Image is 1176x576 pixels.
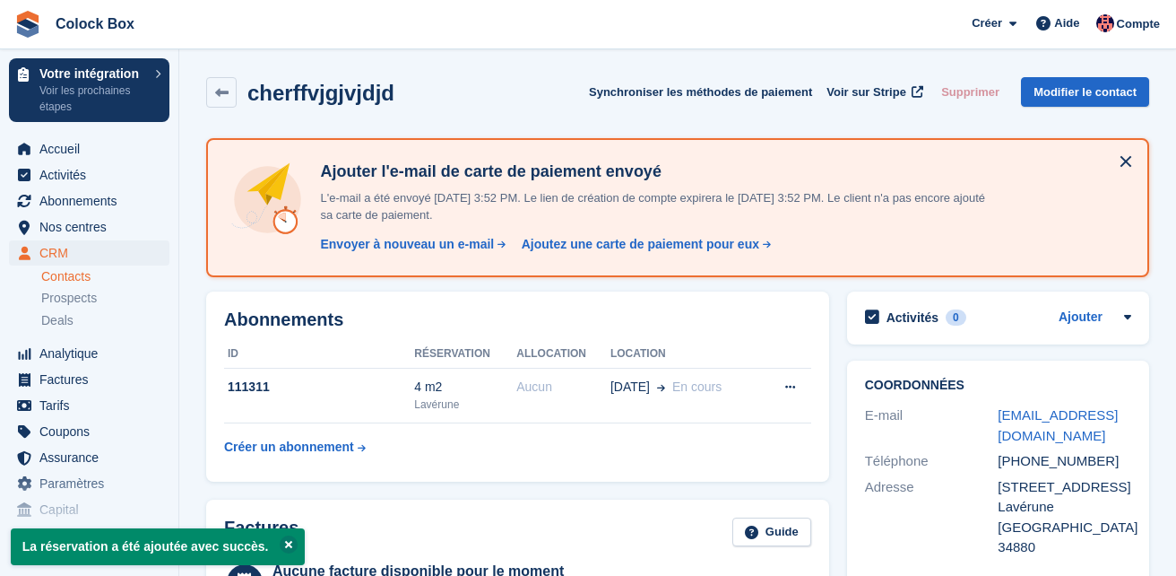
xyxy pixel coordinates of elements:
a: menu [9,214,169,240]
a: Voir sur Stripe [819,77,927,107]
span: Activités [39,162,147,188]
p: La réservation a été ajoutée avec succès. [11,528,305,565]
p: Voir les prochaines étapes [39,83,146,115]
span: En cours [672,380,722,394]
div: [GEOGRAPHIC_DATA] [998,518,1131,538]
span: Compte [1117,15,1160,33]
h2: Coordonnées [865,379,1131,393]
span: Assurance [39,445,147,470]
span: Créer [972,14,1002,32]
button: Supprimer [934,77,1007,107]
div: Adresse [865,477,999,558]
div: Aucun [516,378,610,397]
a: menu [9,471,169,496]
button: Synchroniser les méthodes de paiement [589,77,812,107]
span: Accueil [39,136,147,161]
span: Factures [39,367,147,392]
span: Deals [41,312,73,329]
a: menu [9,445,169,470]
span: Analytique [39,341,147,366]
a: menu [9,188,169,214]
a: Colock Box [48,9,142,39]
img: add-payment-card-4dbda4983b697a7845d177d07a5d71e8a16f1ec00487972de202a45f1e8132f5.svg [229,161,306,238]
div: 111311 [224,378,414,397]
div: 34880 [998,537,1131,558]
h2: Abonnements [224,310,811,330]
a: Modifier le contact [1021,77,1149,107]
a: Contacts [41,268,169,285]
a: menu [9,497,169,522]
a: menu [9,240,169,266]
div: Lavérune [998,497,1131,518]
a: Votre intégration Voir les prochaines étapes [9,58,169,122]
span: Coupons [39,419,147,444]
span: Prospects [41,290,97,307]
div: [PHONE_NUMBER] [998,451,1131,472]
div: 0 [946,310,966,326]
h2: Activités [886,310,938,326]
a: Deals [41,311,169,330]
th: Location [610,340,760,369]
a: [EMAIL_ADDRESS][DOMAIN_NAME] [998,407,1118,443]
h2: Factures [224,518,298,547]
div: Ajoutez une carte de paiement pour eux [522,235,759,254]
span: Tarifs [39,393,147,418]
th: Réservation [414,340,516,369]
span: CRM [39,240,147,266]
a: menu [9,419,169,444]
div: E-mail [865,406,999,446]
a: Ajoutez une carte de paiement pour eux [514,235,773,254]
span: Nos centres [39,214,147,240]
a: menu [9,341,169,366]
a: Guide [732,518,811,547]
span: [DATE] [610,378,650,397]
a: Ajouter [1059,308,1102,328]
a: menu [9,136,169,161]
span: Capital [39,497,147,522]
span: Aide [1054,14,1079,32]
span: Abonnements [39,188,147,214]
div: Créer un abonnement [224,438,354,457]
p: L'e-mail a été envoyé [DATE] 3:52 PM. Le lien de création de compte expirera le [DATE] 3:52 PM. L... [313,189,985,224]
span: Paramètres [39,471,147,496]
h4: Ajouter l'e-mail de carte de paiement envoyé [313,161,985,182]
th: Allocation [516,340,610,369]
a: menu [9,393,169,418]
img: Christophe Cloysil [1096,14,1114,32]
a: Créer un abonnement [224,431,366,464]
div: [STREET_ADDRESS] [998,477,1131,498]
th: ID [224,340,414,369]
div: Envoyer à nouveau un e-mail [320,235,494,254]
p: Votre intégration [39,67,146,80]
div: 4 m2 [414,378,516,397]
a: Prospects [41,289,169,308]
a: menu [9,162,169,188]
img: stora-icon-8386f47178a22dfd0bd8f6a31ec36ba5ce8667c1dd55bd0f319d3a0aa187defe.svg [14,11,41,38]
span: Voir sur Stripe [826,83,906,101]
div: Téléphone [865,451,999,472]
h2: cherffvjgjvjdjd [247,81,394,105]
div: Lavérune [414,397,516,413]
a: menu [9,367,169,392]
